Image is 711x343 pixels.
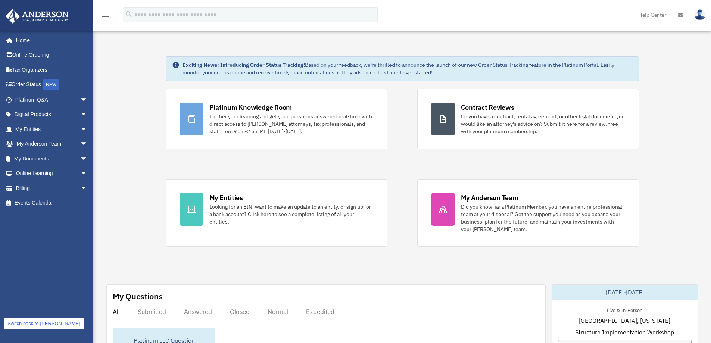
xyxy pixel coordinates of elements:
[461,113,625,135] div: Do you have a contract, rental agreement, or other legal document you would like an attorney's ad...
[209,193,243,202] div: My Entities
[80,181,95,196] span: arrow_drop_down
[575,328,674,337] span: Structure Implementation Workshop
[101,13,110,19] a: menu
[461,203,625,233] div: Did you know, as a Platinum Member, you have an entire professional team at your disposal? Get th...
[417,89,639,149] a: Contract Reviews Do you have a contract, rental agreement, or other legal document you would like...
[306,308,334,315] div: Expedited
[5,92,99,107] a: Platinum Q&Aarrow_drop_down
[5,107,99,122] a: Digital Productsarrow_drop_down
[5,33,95,48] a: Home
[268,308,288,315] div: Normal
[5,77,99,93] a: Order StatusNEW
[209,203,374,225] div: Looking for an EIN, want to make an update to an entity, or sign up for a bank account? Click her...
[80,137,95,152] span: arrow_drop_down
[579,316,670,325] span: [GEOGRAPHIC_DATA], [US_STATE]
[601,306,648,314] div: Live & In-Person
[417,179,639,247] a: My Anderson Team Did you know, as a Platinum Member, you have an entire professional team at your...
[5,62,99,77] a: Tax Organizers
[80,166,95,181] span: arrow_drop_down
[113,308,120,315] div: All
[5,196,99,211] a: Events Calendar
[461,103,514,112] div: Contract Reviews
[138,308,166,315] div: Submitted
[80,151,95,166] span: arrow_drop_down
[5,122,99,137] a: My Entitiesarrow_drop_down
[230,308,250,315] div: Closed
[209,103,292,112] div: Platinum Knowledge Room
[5,137,99,152] a: My Anderson Teamarrow_drop_down
[5,151,99,166] a: My Documentsarrow_drop_down
[4,318,84,329] a: Switch back to [PERSON_NAME]
[3,9,71,24] img: Anderson Advisors Platinum Portal
[43,79,59,90] div: NEW
[80,122,95,137] span: arrow_drop_down
[183,62,305,68] strong: Exciting News: Introducing Order Status Tracking!
[461,193,518,202] div: My Anderson Team
[80,92,95,107] span: arrow_drop_down
[101,10,110,19] i: menu
[694,9,705,20] img: User Pic
[552,285,698,300] div: [DATE]-[DATE]
[184,308,212,315] div: Answered
[125,10,133,18] i: search
[166,89,387,149] a: Platinum Knowledge Room Further your learning and get your questions answered real-time with dire...
[374,69,433,76] a: Click Here to get started!
[80,107,95,122] span: arrow_drop_down
[209,113,374,135] div: Further your learning and get your questions answered real-time with direct access to [PERSON_NAM...
[183,61,633,76] div: Based on your feedback, we're thrilled to announce the launch of our new Order Status Tracking fe...
[5,181,99,196] a: Billingarrow_drop_down
[5,166,99,181] a: Online Learningarrow_drop_down
[113,291,163,302] div: My Questions
[5,48,99,63] a: Online Ordering
[166,179,387,247] a: My Entities Looking for an EIN, want to make an update to an entity, or sign up for a bank accoun...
